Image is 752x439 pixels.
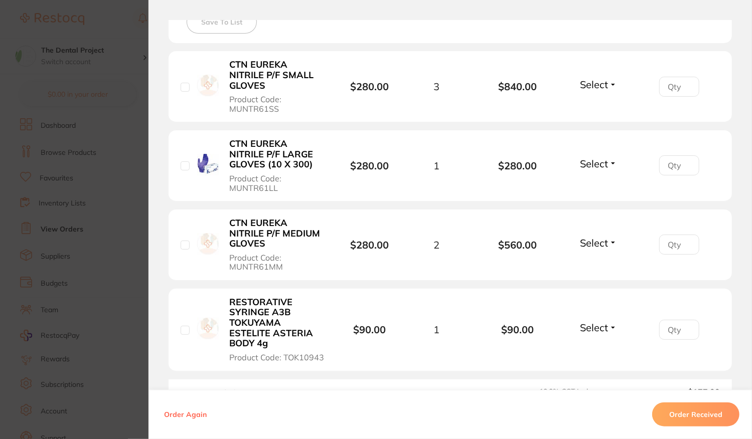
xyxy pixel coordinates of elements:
button: Select [577,237,620,249]
b: CTN EUREKA NITRILE P/F MEDIUM GLOVES [229,218,324,249]
span: Select [580,78,608,91]
span: Select [580,321,608,334]
img: RESTORATIVE SYRINGE A3B TOKUYAMA ESTELITE ASTERIA BODY 4g [197,318,219,339]
span: 1 [434,160,440,171]
span: Product Code: TOK10943 [229,353,324,362]
span: Product Code: MUNTR61SS [229,95,324,113]
button: Save To List [187,11,257,34]
input: Qty [659,320,699,340]
b: $280.00 [477,160,558,171]
b: $90.00 [477,324,558,335]
span: Recipient: Default ( [PERSON_NAME][EMAIL_ADDRESS][DOMAIN_NAME] ) [181,388,418,397]
button: Select [577,78,620,91]
b: $840.00 [477,81,558,92]
button: RESTORATIVE SYRINGE A3B TOKUYAMA ESTELITE ASTERIA BODY 4g Product Code: TOK10943 [226,297,327,363]
span: Product Code: MUNTR61LL [229,174,324,192]
input: Qty [659,235,699,255]
b: $280.00 [350,239,389,251]
output: $177.00 [634,387,720,396]
b: CTN EUREKA NITRILE P/F LARGE GLOVES (10 X 300) [229,139,324,170]
b: RESTORATIVE SYRINGE A3B TOKUYAMA ESTELITE ASTERIA BODY 4g [229,297,324,349]
img: CTN EUREKA NITRILE P/F LARGE GLOVES (10 X 300) [197,154,219,175]
button: Select [577,321,620,334]
input: Qty [659,77,699,97]
span: Product Code: MUNTR61MM [229,253,324,272]
span: 10.0 % GST Incl. [539,387,626,396]
button: Order Again [161,410,210,419]
button: CTN EUREKA NITRILE P/F MEDIUM GLOVES Product Code: MUNTR61MM [226,217,327,272]
span: 2 [434,239,440,251]
b: $280.00 [350,80,389,93]
img: CTN EUREKA NITRILE P/F SMALL GLOVES [197,75,219,96]
button: Order Received [652,402,739,426]
span: Select [580,157,608,170]
b: $90.00 [353,323,386,336]
span: Select [580,237,608,249]
button: CTN EUREKA NITRILE P/F SMALL GLOVES Product Code: MUNTR61SS [226,59,327,114]
span: 3 [434,81,440,92]
b: $560.00 [477,239,558,251]
button: CTN EUREKA NITRILE P/F LARGE GLOVES (10 X 300) Product Code: MUNTR61LL [226,138,327,193]
span: 1 [434,324,440,335]
b: $280.00 [350,159,389,172]
button: Select [577,157,620,170]
input: Qty [659,155,699,175]
b: CTN EUREKA NITRILE P/F SMALL GLOVES [229,60,324,91]
img: CTN EUREKA NITRILE P/F MEDIUM GLOVES [197,233,219,255]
